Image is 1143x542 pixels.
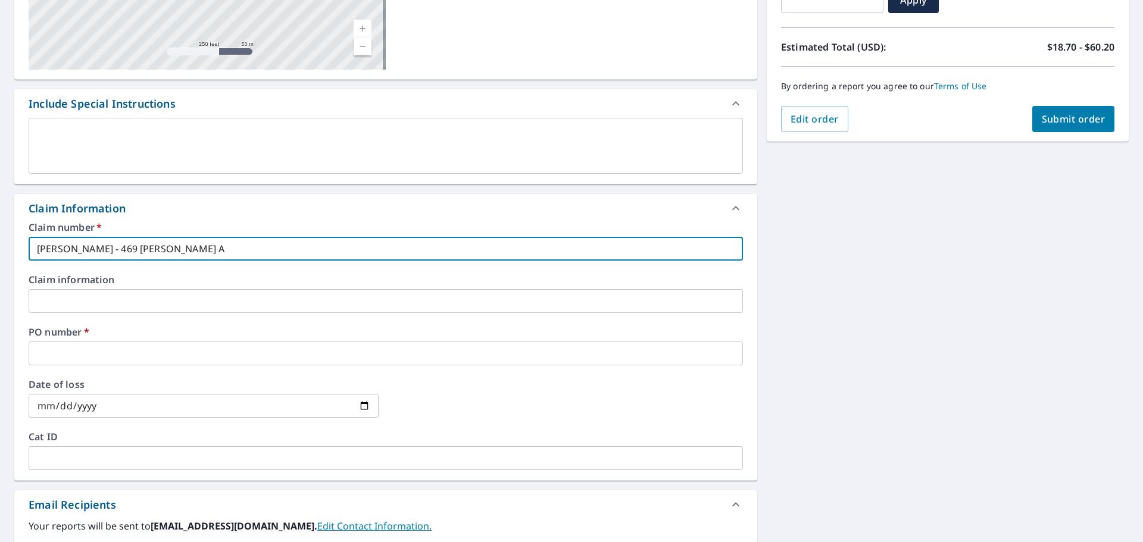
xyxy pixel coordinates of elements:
label: Claim information [29,275,743,284]
label: Your reports will be sent to [29,519,743,533]
span: Edit order [791,112,839,126]
button: Edit order [781,106,848,132]
p: $18.70 - $60.20 [1047,40,1114,54]
p: Estimated Total (USD): [781,40,948,54]
label: Cat ID [29,432,743,441]
label: Claim number [29,223,743,232]
a: Current Level 17, Zoom Out [354,37,371,55]
div: Claim Information [14,194,757,223]
a: Current Level 17, Zoom In [354,20,371,37]
span: Submit order [1042,112,1105,126]
label: Date of loss [29,380,379,389]
button: Submit order [1032,106,1115,132]
a: EditContactInfo [317,519,432,532]
label: PO number [29,327,743,337]
b: [EMAIL_ADDRESS][DOMAIN_NAME]. [151,519,317,532]
div: Claim Information [29,200,126,217]
div: Email Recipients [14,490,757,519]
div: Include Special Instructions [29,96,176,112]
div: Email Recipients [29,497,116,513]
p: By ordering a report you agree to our [781,81,1114,92]
div: Include Special Instructions [14,89,757,118]
a: Terms of Use [934,80,987,92]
